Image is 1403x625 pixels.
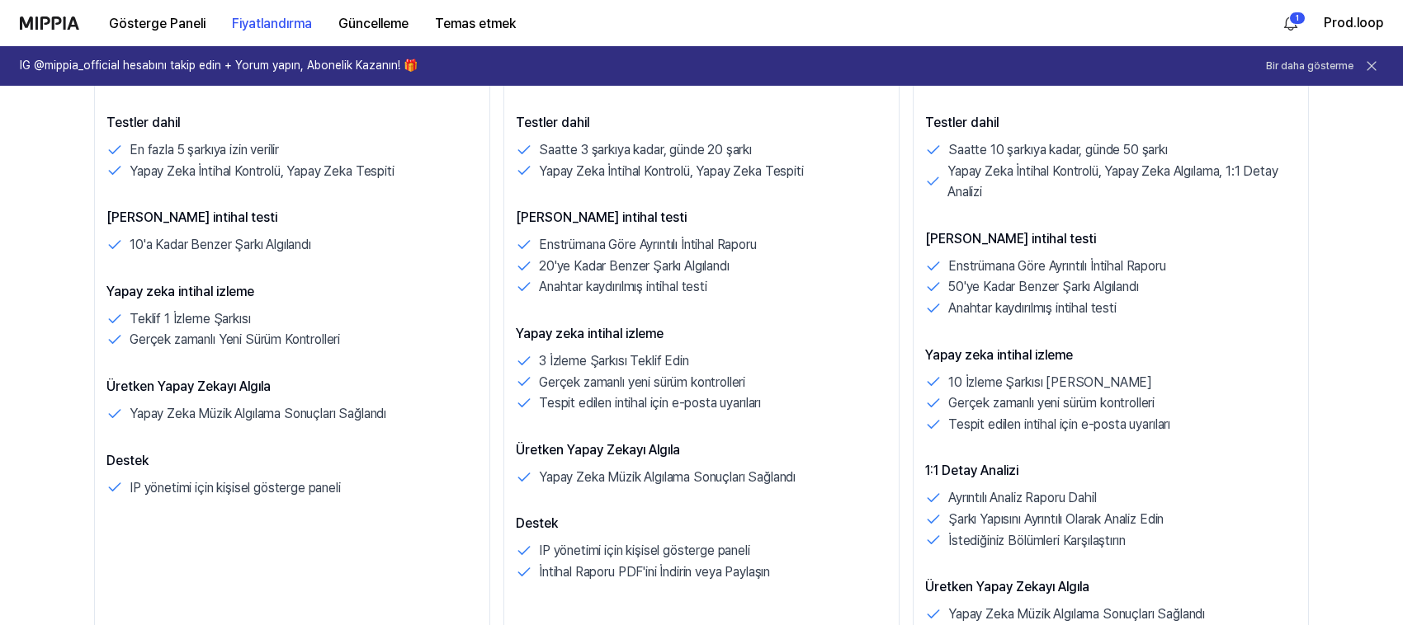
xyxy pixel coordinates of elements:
font: Ayrıntılı Analiz Raporu Dahil [948,490,1096,505]
font: Bir daha gösterme [1266,60,1353,72]
font: Anahtar kaydırılmış intihal testi [539,279,707,294]
font: Şarkı Yapısını Ayrıntılı Olarak Analiz Edin [948,511,1164,527]
font: Yapay zeka intihal izleme [106,284,254,299]
font: Gösterge Paneli [109,16,205,31]
font: Gerçek zamanlı yeni sürüm kontrolleri [948,395,1155,411]
font: Teklif 1 İzleme Şarkısı [130,311,250,327]
font: Yapay Zeka Müzik Algılama Sonuçları Sağlandı [130,406,386,421]
a: Fiyatlandırma [219,1,325,46]
font: Yapay Zeka İntihal Kontrolü, Yapay Zeka Tespiti [539,163,803,179]
font: Anahtar kaydırılmış intihal testi [948,300,1117,316]
font: 10'a Kadar Benzer Şarkı Algılandı [130,237,311,252]
font: Tespit edilen intihal için e-posta uyarıları [539,395,761,411]
font: 10 İzleme Şarkısı [PERSON_NAME] [948,374,1152,390]
font: Enstrümana Göre Ayrıntılı İntihal Raporu [948,258,1166,274]
button: Temas etmek [422,7,529,40]
font: Güncelleme [338,16,409,31]
font: 20'ye Kadar Benzer Şarkı Algılandı [539,258,730,274]
font: Saatte 3 şarkıya kadar, günde 20 şarkı [539,142,752,157]
font: Yapay Zeka Müzik Algılama Sonuçları Sağlandı [539,469,796,485]
font: Tespit edilen intihal için e-posta uyarıları [948,416,1170,432]
font: Destek [106,453,149,468]
font: Yapay Zeka İntihal Kontrolü, Yapay Zeka Tespiti [130,163,394,179]
font: IP yönetimi için kişisel gösterge paneli [539,543,750,558]
font: Enstrümana Göre Ayrıntılı İntihal Raporu [539,237,757,252]
font: Prod.loop [1324,15,1383,31]
font: Yapay zeka intihal izleme [925,347,1073,363]
font: Yapay Zeka İntihal Kontrolü, Yapay Zeka Algılama, 1:1 Detay Analizi [947,163,1278,200]
font: Yapay Zeka Müzik Algılama Sonuçları Sağlandı [948,606,1205,622]
img: logo [20,16,79,30]
a: Güncelleme [325,1,422,46]
button: Fiyatlandırma [219,7,325,40]
button: 알림1 [1278,10,1304,36]
font: Temas etmek [435,16,516,31]
font: Üretken Yapay Zekayı Algıla [925,579,1089,594]
img: 알림 [1281,13,1301,33]
font: Yapay zeka intihal izleme [516,326,664,341]
font: 1:1 Detay Analizi [925,463,1018,478]
button: Güncelleme [325,7,422,40]
font: Destek [516,515,558,531]
button: Bir daha gösterme [1266,59,1353,73]
font: Testler dahil [106,115,180,130]
font: İntihal Raporu PDF'ini İndirin veya Paylaşın [539,564,770,580]
font: Gerçek zamanlı Yeni Sürüm Kontrolleri [130,331,340,347]
button: Gösterge Paneli [96,7,219,40]
font: Üretken Yapay Zekayı Algıla [106,378,271,394]
font: [PERSON_NAME] intihal testi [516,209,687,225]
font: Fiyatlandırma [232,16,312,31]
font: 50'ye Kadar Benzer Şarkı Algılandı [948,279,1139,294]
font: [PERSON_NAME] intihal testi [925,231,1096,247]
font: Testler dahil [925,115,999,130]
font: [PERSON_NAME] intihal testi [106,209,277,225]
font: 1 [1296,13,1299,22]
font: IG @mippia_official hesabını takip edin + Yorum yapın, Abonelik Kazanın! 🎁 [20,59,418,72]
font: Gerçek zamanlı yeni sürüm kontrolleri [539,374,745,390]
font: IP yönetimi için kişisel gösterge paneli [130,480,341,496]
button: Prod.loop [1324,13,1383,33]
font: 3 İzleme Şarkısı Teklif Edin [539,353,689,369]
font: Saatte 10 şarkıya kadar, günde 50 şarkı [948,142,1168,157]
font: En fazla 5 şarkıya izin verilir [130,142,279,157]
font: İstediğiniz Bölümleri Karşılaştırın [948,533,1125,548]
font: Testler dahil [516,115,589,130]
font: Üretken Yapay Zekayı Algıla [516,442,680,458]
